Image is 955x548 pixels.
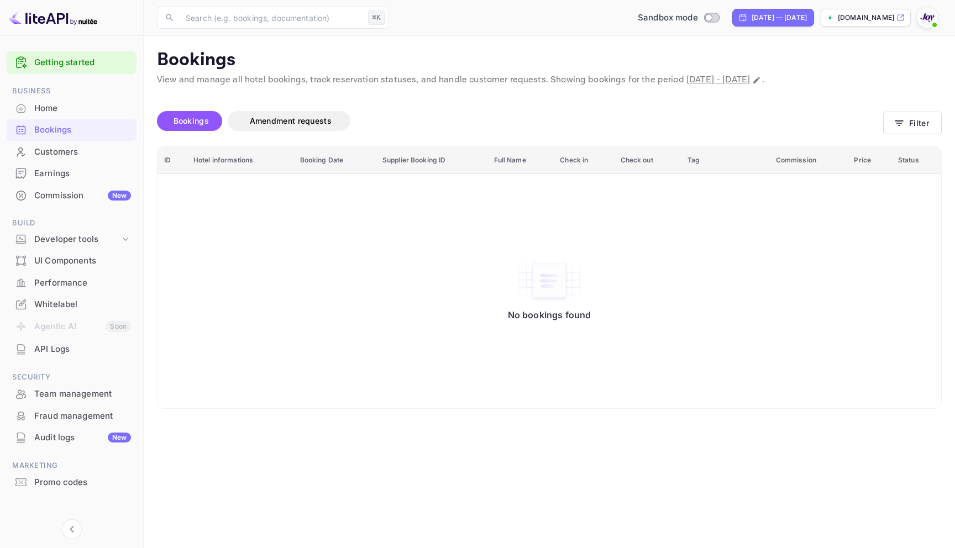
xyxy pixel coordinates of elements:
div: New [108,191,131,201]
div: Bookings [7,119,137,141]
th: Commission [769,147,848,174]
button: Collapse navigation [62,519,82,539]
th: Supplier Booking ID [376,147,487,174]
div: Getting started [7,51,137,74]
span: Bookings [174,116,209,125]
button: Change date range [751,75,762,86]
a: Fraud management [7,405,137,426]
div: Team management [7,383,137,405]
p: View and manage all hotel bookings, track reservation statuses, and handle customer requests. Sho... [157,73,942,87]
p: Bookings [157,49,942,71]
th: Status [891,147,941,174]
button: Filter [883,112,942,134]
a: Customers [7,141,137,162]
div: account-settings tabs [157,111,883,131]
a: Getting started [34,56,131,69]
th: Hotel informations [187,147,293,174]
img: LiteAPI logo [9,9,97,27]
div: Home [34,102,131,115]
span: Business [7,85,137,97]
a: Team management [7,383,137,404]
div: Performance [34,277,131,289]
span: Security [7,371,137,383]
th: Booking Date [293,147,376,174]
div: Switch to Production mode [633,12,723,24]
a: Earnings [7,163,137,183]
a: Whitelabel [7,294,137,314]
a: UI Components [7,250,137,271]
div: Fraud management [7,405,137,427]
div: Developer tools [7,230,137,249]
a: CommissionNew [7,185,137,205]
span: Amendment requests [250,116,332,125]
div: Promo codes [34,476,131,489]
div: Commission [34,189,131,202]
div: Team management [34,388,131,401]
a: Performance [7,272,137,293]
div: [DATE] — [DATE] [752,13,807,23]
div: Fraud management [34,410,131,423]
p: No bookings found [508,309,591,320]
div: API Logs [34,343,131,356]
a: Audit logsNew [7,427,137,447]
div: Whitelabel [7,294,137,315]
span: Marketing [7,460,137,472]
table: booking table [158,147,941,409]
div: Audit logsNew [7,427,137,449]
p: [DOMAIN_NAME] [838,13,894,23]
div: CommissionNew [7,185,137,207]
span: [DATE] - [DATE] [686,74,750,86]
th: Tag [681,147,769,174]
div: New [108,433,131,442]
div: Customers [7,141,137,163]
div: Performance [7,272,137,294]
th: ID [158,147,187,174]
span: Build [7,217,137,229]
a: Bookings [7,119,137,140]
img: With Joy [919,9,936,27]
div: API Logs [7,339,137,360]
div: Customers [34,146,131,159]
th: Price [847,147,891,174]
th: Full Name [487,147,554,174]
div: Home [7,98,137,119]
div: Developer tools [34,233,120,246]
div: Bookings [34,124,131,136]
div: Earnings [7,163,137,185]
div: UI Components [34,255,131,267]
div: ⌘K [368,10,385,25]
a: Promo codes [7,472,137,492]
div: Whitelabel [34,298,131,311]
div: UI Components [7,250,137,272]
th: Check out [614,147,681,174]
a: API Logs [7,339,137,359]
a: Home [7,98,137,118]
img: No bookings found [516,257,583,304]
div: Promo codes [7,472,137,493]
input: Search (e.g. bookings, documentation) [179,7,364,29]
div: Earnings [34,167,131,180]
th: Check in [553,147,613,174]
span: Sandbox mode [638,12,698,24]
div: Audit logs [34,431,131,444]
